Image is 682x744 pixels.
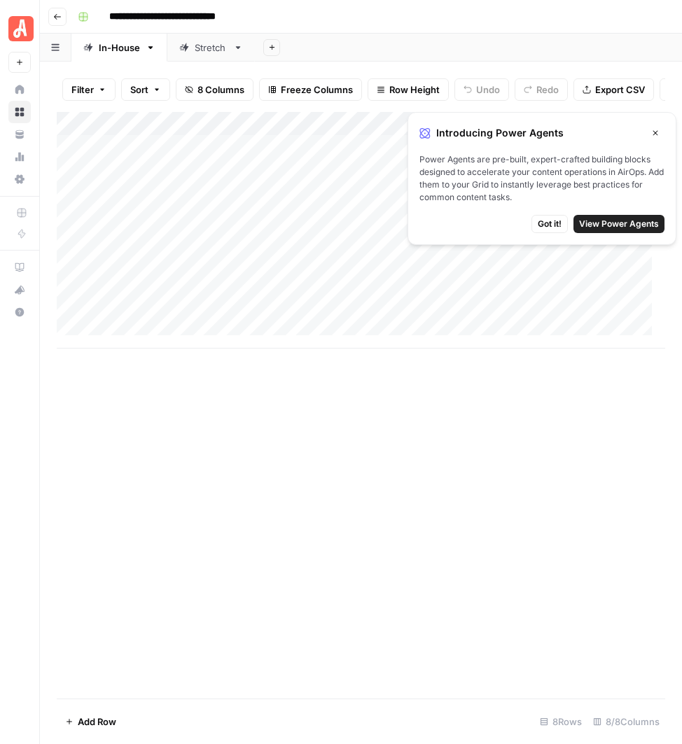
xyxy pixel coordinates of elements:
[573,78,654,101] button: Export CSV
[534,710,587,733] div: 8 Rows
[8,279,31,301] button: What's new?
[8,78,31,101] a: Home
[536,83,559,97] span: Redo
[8,11,31,46] button: Workspace: Angi
[531,215,568,233] button: Got it!
[368,78,449,101] button: Row Height
[8,256,31,279] a: AirOps Academy
[8,301,31,323] button: Help + Support
[419,153,664,204] span: Power Agents are pre-built, expert-crafted building blocks designed to accelerate your content op...
[9,279,30,300] div: What's new?
[587,710,665,733] div: 8/8 Columns
[8,16,34,41] img: Angi Logo
[62,78,116,101] button: Filter
[99,41,140,55] div: In-House
[515,78,568,101] button: Redo
[579,218,659,230] span: View Power Agents
[389,83,440,97] span: Row Height
[281,83,353,97] span: Freeze Columns
[130,83,148,97] span: Sort
[476,83,500,97] span: Undo
[573,215,664,233] button: View Power Agents
[454,78,509,101] button: Undo
[419,124,664,142] div: Introducing Power Agents
[595,83,645,97] span: Export CSV
[176,78,253,101] button: 8 Columns
[8,146,31,168] a: Usage
[8,123,31,146] a: Your Data
[259,78,362,101] button: Freeze Columns
[8,101,31,123] a: Browse
[197,83,244,97] span: 8 Columns
[538,218,562,230] span: Got it!
[167,34,255,62] a: Stretch
[121,78,170,101] button: Sort
[195,41,228,55] div: Stretch
[71,83,94,97] span: Filter
[78,715,116,729] span: Add Row
[71,34,167,62] a: In-House
[8,168,31,190] a: Settings
[57,710,125,733] button: Add Row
